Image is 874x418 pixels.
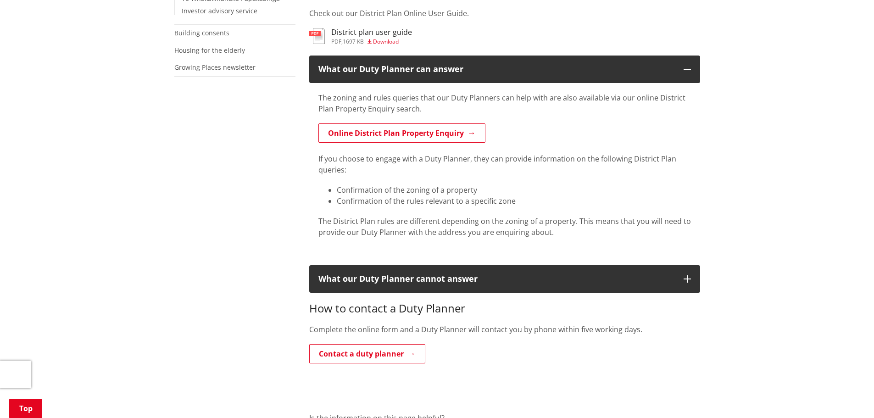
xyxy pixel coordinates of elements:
[318,274,674,284] div: What our Duty Planner cannot answer
[174,28,229,37] a: Building consents
[309,265,700,293] button: What our Duty Planner cannot answer
[318,65,674,74] div: What our Duty Planner can answer
[832,379,865,412] iframe: Messenger Launcher
[318,216,691,238] p: The District Plan rules are different depending on the zoning of a property. This means that you ...
[182,6,257,15] a: Investor advisory service
[318,123,485,143] a: Online District Plan Property Enquiry
[309,302,700,315] h3: How to contact a Duty Planner
[309,28,325,44] img: document-pdf.svg
[309,344,425,363] a: Contact a duty planner
[309,324,700,335] p: Complete the online form and a Duty Planner will contact you by phone within five working days.
[318,153,691,175] p: If you choose to engage with a Duty Planner, they can provide information on the following Distri...
[337,184,691,195] li: Confirmation of the zoning of a property
[331,38,341,45] span: pdf
[343,38,364,45] span: 1697 KB
[174,63,256,72] a: Growing Places newsletter
[9,399,42,418] a: Top
[309,8,700,19] p: Check out our District Plan Online User Guide.
[318,92,691,114] p: The zoning and rules queries that our Duty Planners can help with are also available via our onli...
[309,28,412,45] a: District plan user guide pdf,1697 KB Download
[174,46,245,55] a: Housing for the elderly
[309,56,700,83] button: What our Duty Planner can answer
[331,28,412,37] h3: District plan user guide
[331,39,412,45] div: ,
[373,38,399,45] span: Download
[337,195,691,206] li: Confirmation of the rules relevant to a specific zone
